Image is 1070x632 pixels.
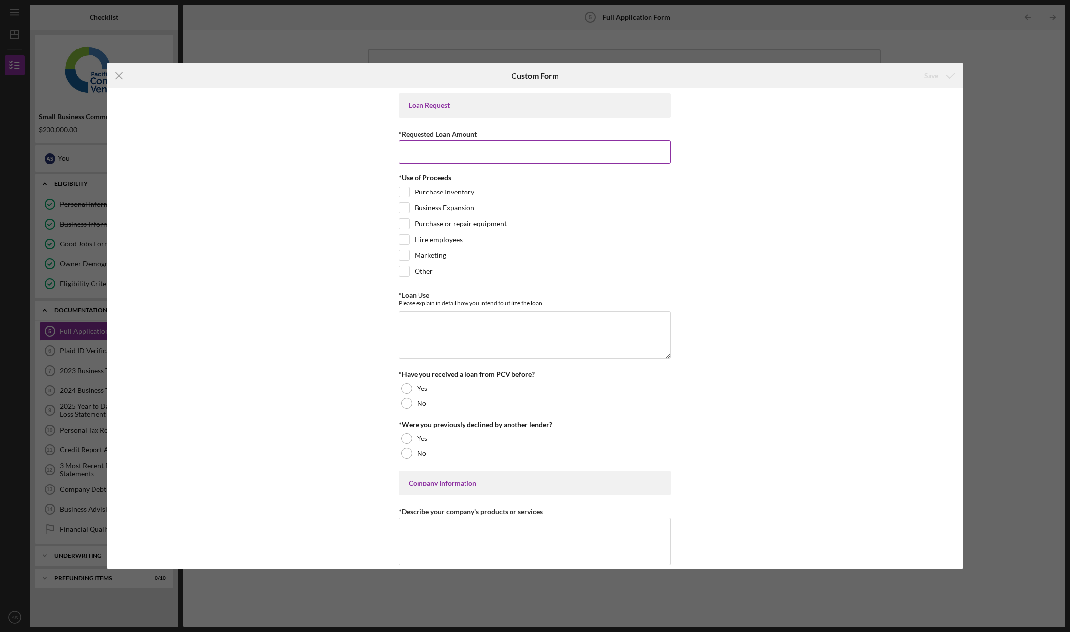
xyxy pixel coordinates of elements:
div: Please explain in detail how you intend to utilize the loan. [399,299,671,307]
div: *Were you previously declined by another lender? [399,421,671,429]
label: *Requested Loan Amount [399,130,477,138]
button: Save [914,66,963,86]
label: No [417,399,426,407]
label: Other [415,266,433,276]
label: Purchase or repair equipment [415,219,507,229]
label: *Loan Use [399,291,429,299]
div: Company Information [409,479,661,487]
div: Loan Request [409,101,661,109]
label: Hire employees [415,235,463,244]
div: Save [924,66,938,86]
label: Yes [417,435,427,442]
label: Purchase Inventory [415,187,474,197]
label: Business Expansion [415,203,474,213]
label: No [417,449,426,457]
h6: Custom Form [512,71,558,80]
div: *Have you received a loan from PCV before? [399,370,671,378]
div: *Use of Proceeds [399,174,671,182]
label: *Describe your company's products or services [399,507,543,516]
label: Marketing [415,250,446,260]
label: Yes [417,385,427,392]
